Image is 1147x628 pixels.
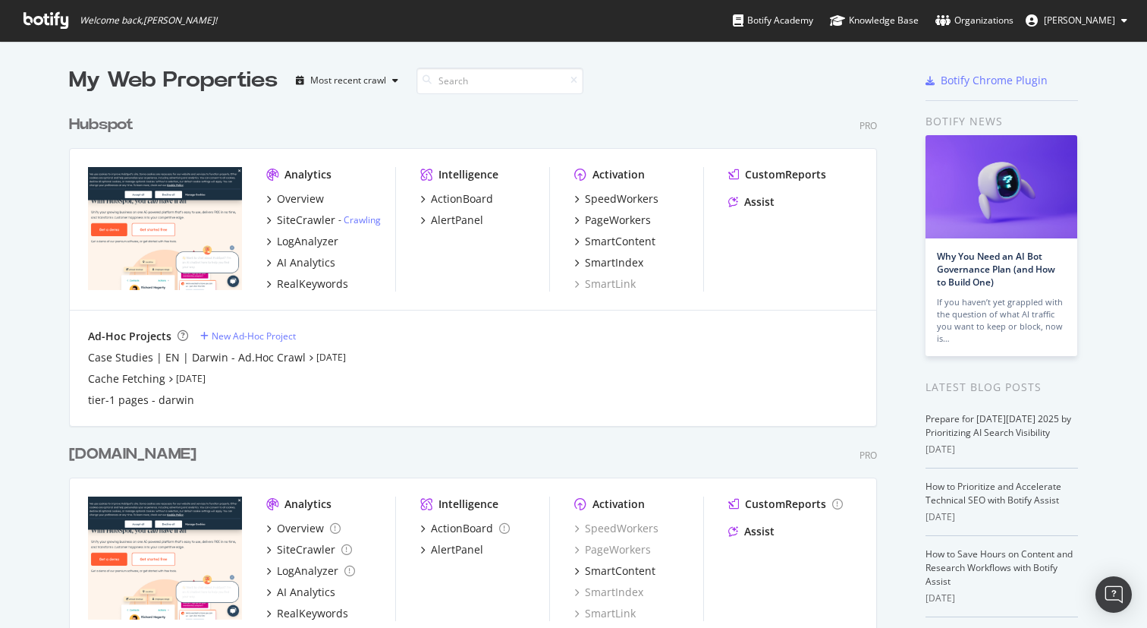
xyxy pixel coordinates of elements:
[574,234,655,249] a: SmartContent
[212,330,296,342] div: New Ad-Hoc Project
[574,585,643,600] a: SmartIndex
[69,443,196,465] div: [DOMAIN_NAME]
[266,234,338,249] a: LogAnalyzer
[277,521,324,536] div: Overview
[859,449,877,462] div: Pro
[585,563,655,579] div: SmartContent
[431,542,483,557] div: AlertPanel
[925,510,1078,524] div: [DATE]
[266,255,335,270] a: AI Analytics
[925,135,1077,238] img: Why You Need an AI Bot Governance Plan (and How to Build One)
[941,73,1048,88] div: Botify Chrome Plugin
[1095,576,1132,613] div: Open Intercom Messenger
[925,548,1073,588] a: How to Save Hours on Content and Research Workflows with Botify Assist
[431,521,493,536] div: ActionBoard
[728,524,775,539] a: Assist
[728,167,826,182] a: CustomReports
[284,167,332,182] div: Analytics
[88,350,306,365] div: Case Studies | EN | Darwin - Ad.Hoc Crawl
[592,167,645,182] div: Activation
[88,497,242,620] img: hubspot-bulkdataexport.com
[574,542,651,557] a: PageWorkers
[420,213,483,228] a: AlertPanel
[431,191,493,207] div: ActionBoard
[266,542,352,557] a: SiteCrawler
[728,194,775,210] a: Assist
[925,592,1078,605] div: [DATE]
[1044,14,1115,27] span: Darwin Santos
[266,191,324,207] a: Overview
[574,191,658,207] a: SpeedWorkers
[69,443,203,465] a: [DOMAIN_NAME]
[277,191,324,207] div: Overview
[69,114,140,136] a: Hubspot
[284,497,332,512] div: Analytics
[344,213,381,226] a: Crawling
[69,65,278,96] div: My Web Properties
[88,329,171,344] div: Ad-Hoc Projects
[745,167,826,182] div: CustomReports
[574,255,643,270] a: SmartIndex
[290,68,404,93] button: Most recent crawl
[266,585,335,600] a: AI Analytics
[935,13,1013,28] div: Organizations
[88,393,194,408] a: tier-1 pages - darwin
[574,563,655,579] a: SmartContent
[277,276,348,292] div: RealKeywords
[733,13,813,28] div: Botify Academy
[925,412,1071,439] a: Prepare for [DATE][DATE] 2025 by Prioritizing AI Search Visibility
[277,213,335,228] div: SiteCrawler
[310,76,386,85] div: Most recent crawl
[937,250,1055,289] a: Why You Need an AI Bot Governance Plan (and How to Build One)
[925,113,1078,130] div: Botify news
[80,14,217,27] span: Welcome back, [PERSON_NAME] !
[277,255,335,270] div: AI Analytics
[728,497,843,512] a: CustomReports
[266,276,348,292] a: RealKeywords
[592,497,645,512] div: Activation
[925,73,1048,88] a: Botify Chrome Plugin
[585,213,651,228] div: PageWorkers
[266,606,348,621] a: RealKeywords
[266,563,355,579] a: LogAnalyzer
[574,276,636,292] a: SmartLink
[277,542,335,557] div: SiteCrawler
[745,497,826,512] div: CustomReports
[438,167,498,182] div: Intelligence
[574,213,651,228] a: PageWorkers
[925,379,1078,396] div: Latest Blog Posts
[585,191,658,207] div: SpeedWorkers
[277,606,348,621] div: RealKeywords
[420,542,483,557] a: AlertPanel
[574,606,636,621] a: SmartLink
[200,330,296,342] a: New Ad-Hoc Project
[266,521,341,536] a: Overview
[744,524,775,539] div: Assist
[88,371,165,387] div: Cache Fetching
[438,497,498,512] div: Intelligence
[585,234,655,249] div: SmartContent
[925,480,1061,507] a: How to Prioritize and Accelerate Technical SEO with Botify Assist
[420,521,510,536] a: ActionBoard
[431,213,483,228] div: AlertPanel
[1013,8,1139,33] button: [PERSON_NAME]
[574,521,658,536] a: SpeedWorkers
[316,351,346,364] a: [DATE]
[338,213,381,226] div: -
[585,255,643,270] div: SmartIndex
[420,191,493,207] a: ActionBoard
[416,68,583,94] input: Search
[266,213,381,228] a: SiteCrawler- Crawling
[277,585,335,600] div: AI Analytics
[69,114,134,136] div: Hubspot
[88,167,242,290] img: hubspot.com
[744,194,775,210] div: Assist
[830,13,919,28] div: Knowledge Base
[859,119,877,132] div: Pro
